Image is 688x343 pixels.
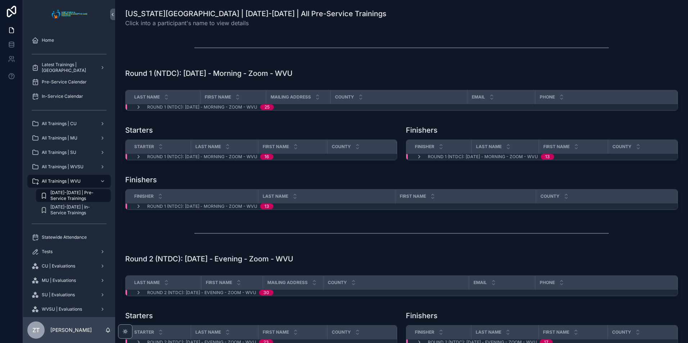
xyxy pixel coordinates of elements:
[27,34,111,47] a: Home
[472,94,485,100] span: Email
[42,178,81,184] span: All Trainings | WVU
[27,61,111,74] a: Latest Trainings | [GEOGRAPHIC_DATA]
[23,29,115,317] div: scrollable content
[125,254,293,264] h1: Round 2 (NTDC): [DATE] - Evening - Zoom - WVU
[406,311,438,321] h1: Finishers
[415,144,434,150] span: Finisher
[474,280,487,285] span: Email
[476,144,502,150] span: Last Name
[50,326,92,334] p: [PERSON_NAME]
[27,274,111,287] a: MU | Evaluations
[42,306,82,312] span: WVSU | Evaluations
[400,193,426,199] span: First Name
[147,290,256,296] span: Round 2 (NTDC): [DATE] - Evening - Zoom - WVU
[27,260,111,273] a: CU | Evaluations
[267,280,308,285] span: Mailing Address
[134,94,160,100] span: Last Name
[415,329,434,335] span: Finisher
[125,175,157,185] h1: Finishers
[540,193,560,199] span: County
[195,144,221,150] span: Last Name
[27,288,111,301] a: SU | Evaluations
[263,193,288,199] span: Last Name
[42,79,87,85] span: Pre-Service Calendar
[264,203,269,209] div: 13
[50,190,104,201] span: [DATE]-[DATE] | Pre-Service Trainings
[42,278,76,283] span: MU | Evaluations
[134,144,154,150] span: Starter
[42,292,75,298] span: SU | Evaluations
[42,93,83,99] span: In-Service Calendar
[42,121,77,127] span: All Trainings | CU
[428,154,538,160] span: Round 1 (NTDC): [DATE] - Morning - Zoom - WVU
[27,90,111,103] a: In-Service Calendar
[32,326,40,334] span: ZT
[125,9,386,19] h1: [US_STATE][GEOGRAPHIC_DATA] | [DATE]-[DATE] | All Pre-Service Trainings
[27,132,111,145] a: All Trainings | MU
[540,94,555,100] span: Phone
[42,37,54,43] span: Home
[147,154,257,160] span: Round 1 (NTDC): [DATE] - Morning - Zoom - WVU
[42,164,83,170] span: All Trainings | WVSU
[271,94,311,100] span: Mailing Address
[264,104,270,110] div: 25
[50,9,89,20] img: App logo
[27,245,111,258] a: Tests
[42,249,53,255] span: Tests
[125,19,386,27] span: Click into a participant's name to view details
[42,263,75,269] span: CU | Evaluations
[27,146,111,159] a: All Trainings | SU
[612,329,631,335] span: County
[50,204,104,216] span: [DATE]-[DATE] | In-Service Trainings
[134,193,154,199] span: Finisher
[264,154,269,160] div: 16
[476,329,501,335] span: Last Name
[27,175,111,188] a: All Trainings | WVU
[263,290,269,296] div: 30
[27,160,111,173] a: All Trainings | WVSU
[147,203,257,209] span: Round 1 (NTDC): [DATE] - Morning - Zoom - WVU
[42,62,94,73] span: Latest Trainings | [GEOGRAPHIC_DATA]
[263,144,289,150] span: First Name
[125,125,153,135] h1: Starters
[125,68,293,78] h1: Round 1 (NTDC): [DATE] - Morning - Zoom - WVU
[332,144,351,150] span: County
[406,125,438,135] h1: Finishers
[42,135,77,141] span: All Trainings | MU
[206,280,232,285] span: First Name
[335,94,354,100] span: County
[147,104,257,110] span: Round 1 (NTDC): [DATE] - Morning - Zoom - WVU
[543,329,569,335] span: First Name
[27,76,111,88] a: Pre-Service Calendar
[134,329,154,335] span: Starter
[328,280,347,285] span: County
[36,203,111,216] a: [DATE]-[DATE] | In-Service Trainings
[205,94,231,100] span: First Name
[42,234,87,240] span: Statewide Attendance
[612,144,632,150] span: County
[195,329,221,335] span: Last Name
[543,144,570,150] span: First Name
[27,303,111,316] a: WVSU | Evaluations
[42,150,76,155] span: All Trainings | SU
[27,231,111,244] a: Statewide Attendance
[545,154,550,160] div: 13
[263,329,289,335] span: First Name
[125,311,153,321] h1: Starters
[332,329,351,335] span: County
[134,280,160,285] span: Last Name
[540,280,555,285] span: Phone
[27,117,111,130] a: All Trainings | CU
[36,189,111,202] a: [DATE]-[DATE] | Pre-Service Trainings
